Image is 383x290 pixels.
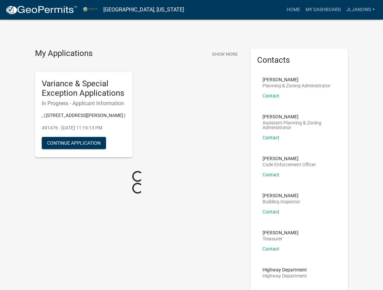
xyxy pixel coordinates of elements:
[263,236,299,241] p: Treasurer
[42,137,106,149] button: Continue Application
[209,49,240,60] button: Show More
[263,77,330,82] p: [PERSON_NAME]
[263,230,299,235] p: [PERSON_NAME]
[303,3,344,16] a: My Dashboard
[344,3,378,16] a: jljanows
[263,267,307,272] p: Highway Department
[42,112,126,119] p: , | [STREET_ADDRESS][PERSON_NAME] |
[263,120,336,130] p: Assistant Planning & Zoning Administrator
[284,3,303,16] a: Home
[263,114,336,119] p: [PERSON_NAME]
[263,83,330,88] p: Planning & Zoning Administrator
[103,4,184,16] a: [GEOGRAPHIC_DATA], [US_STATE]
[263,162,316,167] p: Code Enforcement Officer
[263,172,279,177] a: Contact
[263,193,300,198] p: [PERSON_NAME]
[263,273,307,278] p: Highway Department
[42,124,126,132] p: 491476 - [DATE] 11:19:13 PM
[263,199,300,204] p: Building Inspector
[83,5,98,14] img: Miami County, Indiana
[263,135,279,140] a: Contact
[263,209,279,214] a: Contact
[35,49,93,59] h4: My Applications
[263,156,316,161] p: [PERSON_NAME]
[42,79,126,98] h5: Variance & Special Exception Applications
[42,100,126,107] h6: In Progress - Applicant Information
[263,93,279,98] a: Contact
[263,246,279,252] a: Contact
[257,55,341,65] h5: Contacts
